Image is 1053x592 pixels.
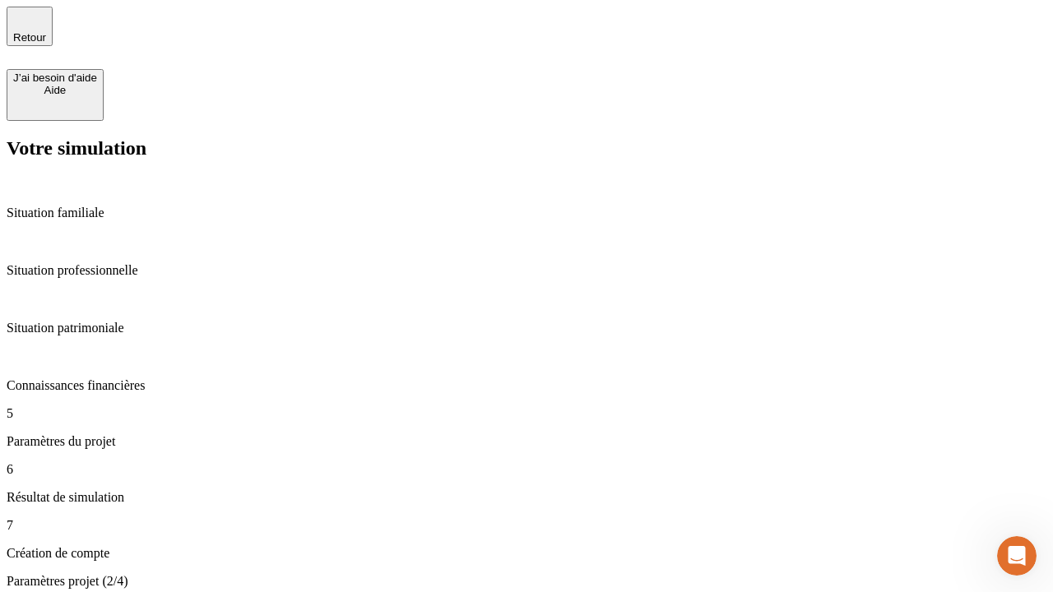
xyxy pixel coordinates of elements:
p: 7 [7,518,1046,533]
span: Retour [13,31,46,44]
p: Paramètres projet (2/4) [7,574,1046,589]
p: 5 [7,406,1046,421]
p: Création de compte [7,546,1046,561]
p: 6 [7,462,1046,477]
h2: Votre simulation [7,137,1046,160]
p: Résultat de simulation [7,490,1046,505]
div: Aide [13,84,97,96]
p: Situation professionnelle [7,263,1046,278]
iframe: Intercom live chat [997,536,1037,576]
button: J’ai besoin d'aideAide [7,69,104,121]
p: Situation patrimoniale [7,321,1046,335]
div: J’ai besoin d'aide [13,72,97,84]
p: Connaissances financières [7,378,1046,393]
p: Paramètres du projet [7,434,1046,449]
button: Retour [7,7,53,46]
p: Situation familiale [7,206,1046,220]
